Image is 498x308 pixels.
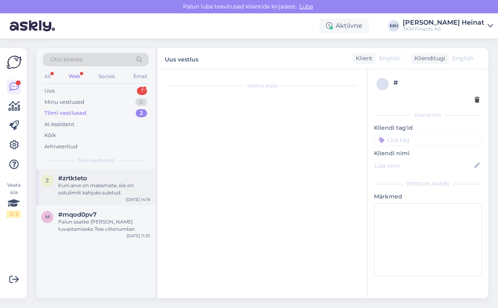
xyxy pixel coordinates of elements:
div: [DATE] 11:35 [126,233,150,239]
a: [PERSON_NAME] HeinatTKM Finants AS [403,19,493,32]
div: [DATE] 14:16 [126,196,150,203]
div: Vestlus algas [166,82,359,89]
span: Otsi kliente [50,55,82,64]
span: z [46,177,49,184]
div: Arhiveeritud [44,143,78,151]
div: [PERSON_NAME] Heinat [403,19,484,26]
div: AI Assistent [44,120,74,129]
p: Kliendi tag'id [374,124,482,132]
div: 0 [135,98,147,106]
div: Aktiivne [319,19,369,33]
div: All [43,71,52,82]
div: Minu vestlused [44,98,84,106]
span: Tiimi vestlused [78,157,114,164]
input: Lisa tag [374,134,482,146]
div: Kuni arve on maksmata, siis on ostulimiit kahjuks suletud. [58,182,150,196]
div: 2 [136,109,147,117]
div: TKM Finants AS [403,26,484,32]
div: Kõik [44,131,56,139]
div: Vaata siia [6,181,21,218]
p: Märkmed [374,192,482,201]
span: Luba [297,3,315,10]
input: Lisa nimi [374,161,473,170]
div: Klienditugi [411,54,445,63]
div: Web [67,71,82,82]
div: 1 [137,87,147,95]
div: # [393,78,479,88]
div: Email [132,71,149,82]
div: [PERSON_NAME] [374,180,482,188]
div: Kliendi info [374,112,482,119]
span: m [45,214,50,220]
div: Palun saatke [PERSON_NAME] tuvastamiseks Teie viitenumber. [58,218,150,233]
div: MH [388,20,399,32]
div: 2 / 3 [6,211,21,218]
span: English [379,54,400,63]
div: Klient [353,54,372,63]
div: Tiimi vestlused [44,109,86,117]
label: Uus vestlus [165,53,198,64]
p: Kliendi nimi [374,149,482,158]
span: #zrtkteto [58,175,87,182]
span: #mqod0pv7 [58,211,97,218]
span: English [452,54,473,63]
div: Uus [44,87,55,95]
div: Socials [97,71,117,82]
img: Askly Logo [6,55,22,70]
